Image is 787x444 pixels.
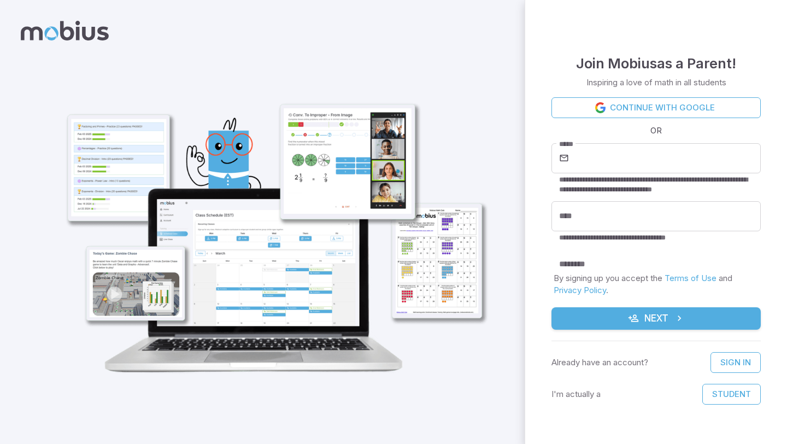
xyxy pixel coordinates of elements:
[648,125,665,137] span: OR
[554,285,606,295] a: Privacy Policy
[710,352,761,373] a: Sign In
[665,273,716,283] a: Terms of Use
[586,77,726,89] p: Inspiring a love of math in all students
[551,307,761,330] button: Next
[551,357,648,369] p: Already have an account?
[551,388,601,400] p: I'm actually a
[45,54,497,387] img: parent_1-illustration
[702,384,761,405] button: Student
[551,97,761,118] a: Continue with Google
[554,272,759,296] p: By signing up you accept the and .
[576,52,736,74] h4: Join Mobius as a Parent !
